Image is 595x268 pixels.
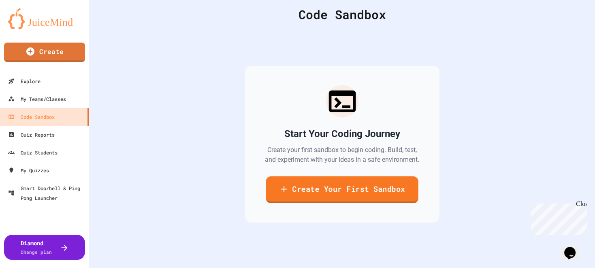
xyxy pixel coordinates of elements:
[8,76,41,86] div: Explore
[264,145,420,165] p: Create your first sandbox to begin coding. Build, test, and experiment with your ideas in a safe ...
[21,249,52,255] span: Change plan
[8,112,55,122] div: Code Sandbox
[3,3,56,51] div: Chat with us now!Close
[266,176,418,203] a: Create Your First Sandbox
[4,235,85,260] button: DiamondChange plan
[8,148,58,157] div: Quiz Students
[8,130,55,139] div: Quiz Reports
[8,165,49,175] div: My Quizzes
[528,200,587,235] iframe: chat widget
[4,43,85,62] a: Create
[8,183,86,203] div: Smart Doorbell & Ping Pong Launcher
[8,94,66,104] div: My Teams/Classes
[109,5,575,24] div: Code Sandbox
[561,236,587,260] iframe: chat widget
[284,127,400,140] h2: Start Your Coding Journey
[8,8,81,29] img: logo-orange.svg
[21,239,52,256] div: Diamond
